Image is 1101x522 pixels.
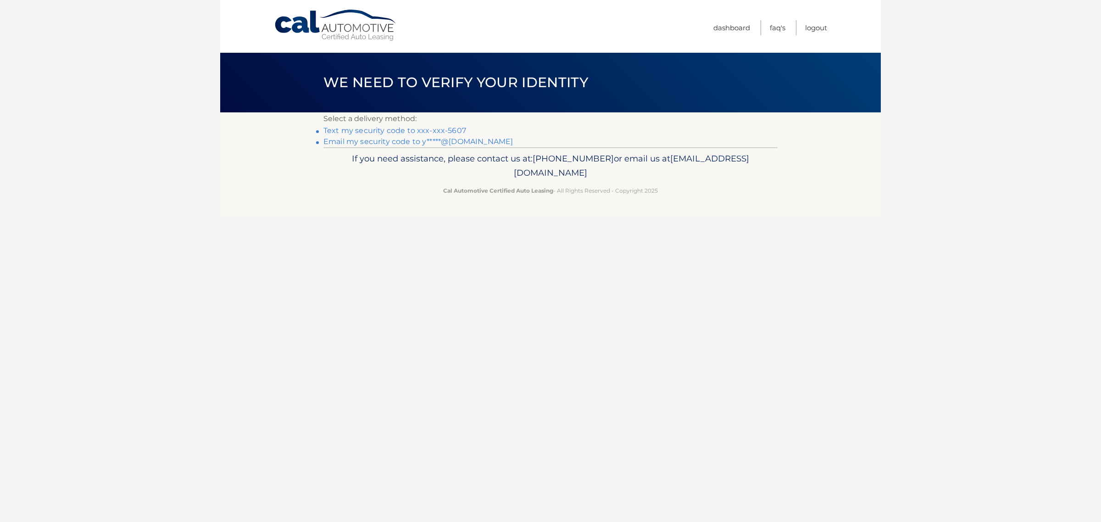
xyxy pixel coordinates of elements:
[533,153,614,164] span: [PHONE_NUMBER]
[323,137,513,146] a: Email my security code to y*****@[DOMAIN_NAME]
[805,20,827,35] a: Logout
[713,20,750,35] a: Dashboard
[274,9,398,42] a: Cal Automotive
[770,20,785,35] a: FAQ's
[323,112,778,125] p: Select a delivery method:
[323,74,588,91] span: We need to verify your identity
[323,126,466,135] a: Text my security code to xxx-xxx-5607
[329,186,772,195] p: - All Rights Reserved - Copyright 2025
[329,151,772,181] p: If you need assistance, please contact us at: or email us at
[443,187,553,194] strong: Cal Automotive Certified Auto Leasing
